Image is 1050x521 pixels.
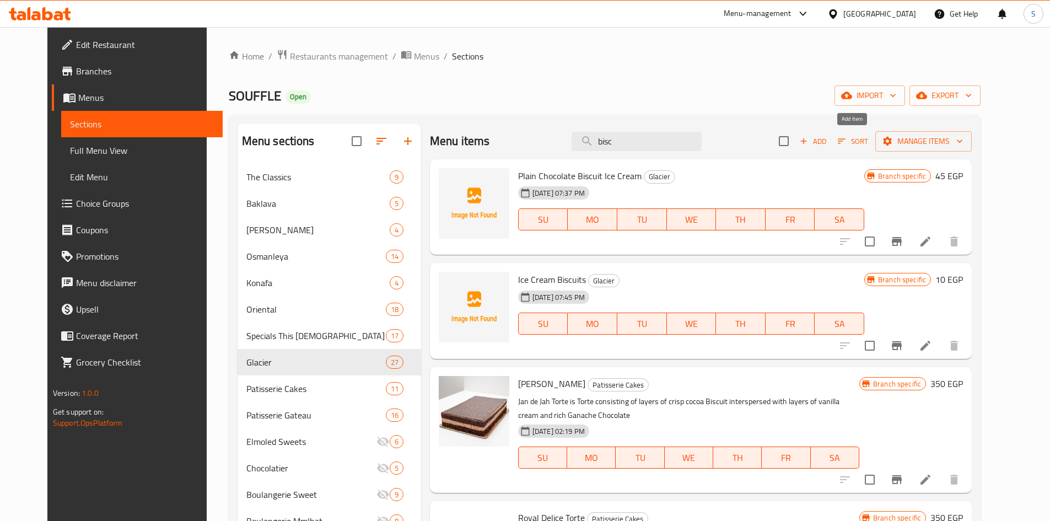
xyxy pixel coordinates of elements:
[869,379,925,389] span: Branch specific
[815,208,864,230] button: SA
[238,217,421,243] div: [PERSON_NAME]4
[430,133,490,149] h2: Menu items
[78,91,214,104] span: Menus
[61,111,223,137] a: Sections
[620,450,660,466] span: TU
[368,128,395,154] span: Sort sections
[386,329,403,342] div: items
[838,135,868,148] span: Sort
[523,450,563,466] span: SU
[242,133,315,149] h2: Menu sections
[238,349,421,375] div: Glacier27
[401,49,439,63] a: Menus
[935,168,963,184] h6: 45 EGP
[835,133,871,150] button: Sort
[390,461,403,475] div: items
[941,228,967,255] button: delete
[76,303,214,316] span: Upsell
[770,316,811,332] span: FR
[390,463,403,474] span: 5
[238,375,421,402] div: Patisserie Cakes11
[390,490,403,500] span: 9
[238,428,421,455] div: Elmoled Sweets6
[246,356,386,369] span: Glacier
[390,170,403,184] div: items
[766,208,815,230] button: FR
[376,461,390,475] svg: Inactive section
[671,316,712,332] span: WE
[528,426,589,437] span: [DATE] 02:19 PM
[909,85,981,106] button: export
[834,85,905,106] button: import
[238,323,421,349] div: Specials This [DEMOGRAPHIC_DATA]17
[518,208,568,230] button: SU
[238,402,421,428] div: Patisserie Gateau16
[76,329,214,342] span: Coverage Report
[246,223,390,237] div: Aish Al Saraya
[286,90,311,104] div: Open
[452,50,483,63] span: Sections
[439,376,509,447] img: Gianduja Torte
[523,212,563,228] span: SU
[238,243,421,270] div: Osmanleya14
[229,83,281,108] span: SOUFFLE
[528,292,589,303] span: [DATE] 07:45 PM
[386,382,403,395] div: items
[82,386,99,400] span: 1.0.0
[376,488,390,501] svg: Inactive section
[386,356,403,369] div: items
[246,329,386,342] div: Specials This Ramadan
[616,447,664,469] button: TU
[246,329,386,342] span: Specials This [DEMOGRAPHIC_DATA]
[246,170,390,184] span: The Classics
[246,303,386,316] div: Oriental
[720,316,761,332] span: TH
[52,323,223,349] a: Coverage Report
[669,450,709,466] span: WE
[884,332,910,359] button: Branch-specific-item
[762,447,810,469] button: FR
[53,386,80,400] span: Version:
[246,276,390,289] span: Konafa
[518,395,859,422] p: Jan de Jah Torte is Torte consisting of layers of crisp cocoa Biscuit interspersed with layers of...
[246,223,390,237] span: [PERSON_NAME]
[617,313,667,335] button: TU
[941,332,967,359] button: delete
[386,357,403,368] span: 27
[918,89,972,103] span: export
[572,212,613,228] span: MO
[53,416,123,430] a: Support.OpsPlatform
[390,223,403,237] div: items
[884,228,910,255] button: Branch-specific-item
[588,379,648,391] span: Patisserie Cakes
[390,198,403,209] span: 5
[716,208,766,230] button: TH
[52,296,223,323] a: Upsell
[390,172,403,182] span: 9
[589,275,619,287] span: Glacier
[843,8,916,20] div: [GEOGRAPHIC_DATA]
[390,437,403,447] span: 6
[246,382,386,395] div: Patisserie Cakes
[386,303,403,316] div: items
[798,135,828,148] span: Add
[667,208,717,230] button: WE
[523,316,563,332] span: SU
[815,450,855,466] span: SA
[246,197,390,210] span: Baklava
[858,468,881,491] span: Select to update
[52,349,223,375] a: Grocery Checklist
[277,49,388,63] a: Restaurants management
[572,316,613,332] span: MO
[238,270,421,296] div: Konafa4
[390,435,403,448] div: items
[724,7,791,20] div: Menu-management
[718,450,757,466] span: TH
[766,313,815,335] button: FR
[246,409,386,422] span: Patisserie Gateau
[518,375,585,392] span: [PERSON_NAME]
[795,133,831,150] button: Add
